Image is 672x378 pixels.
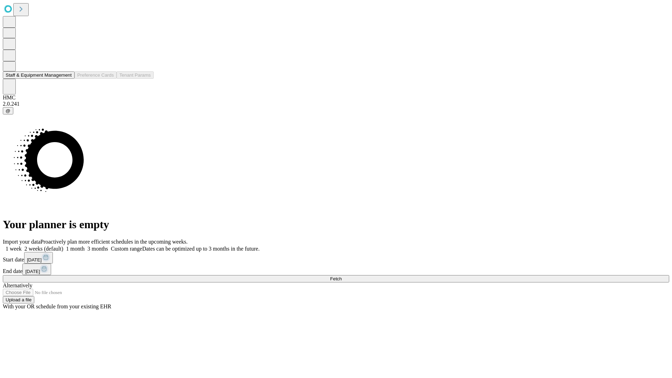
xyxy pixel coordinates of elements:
div: 2.0.241 [3,101,669,107]
button: Upload a file [3,296,34,303]
span: 1 week [6,246,22,252]
button: Fetch [3,275,669,282]
span: @ [6,108,10,113]
button: [DATE] [22,264,51,275]
span: [DATE] [25,269,40,274]
span: With your OR schedule from your existing EHR [3,303,111,309]
button: [DATE] [24,252,53,264]
span: Fetch [330,276,342,281]
div: Start date [3,252,669,264]
span: Proactively plan more efficient schedules in the upcoming weeks. [41,239,188,245]
span: [DATE] [27,257,42,262]
h1: Your planner is empty [3,218,669,231]
button: Tenant Params [117,71,154,79]
div: End date [3,264,669,275]
button: Staff & Equipment Management [3,71,75,79]
span: 1 month [66,246,85,252]
span: 3 months [87,246,108,252]
span: 2 weeks (default) [24,246,63,252]
span: Import your data [3,239,41,245]
button: @ [3,107,13,114]
span: Dates can be optimized up to 3 months in the future. [142,246,259,252]
button: Preference Cards [75,71,117,79]
span: Alternatively [3,282,32,288]
span: Custom range [111,246,142,252]
div: HMC [3,94,669,101]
